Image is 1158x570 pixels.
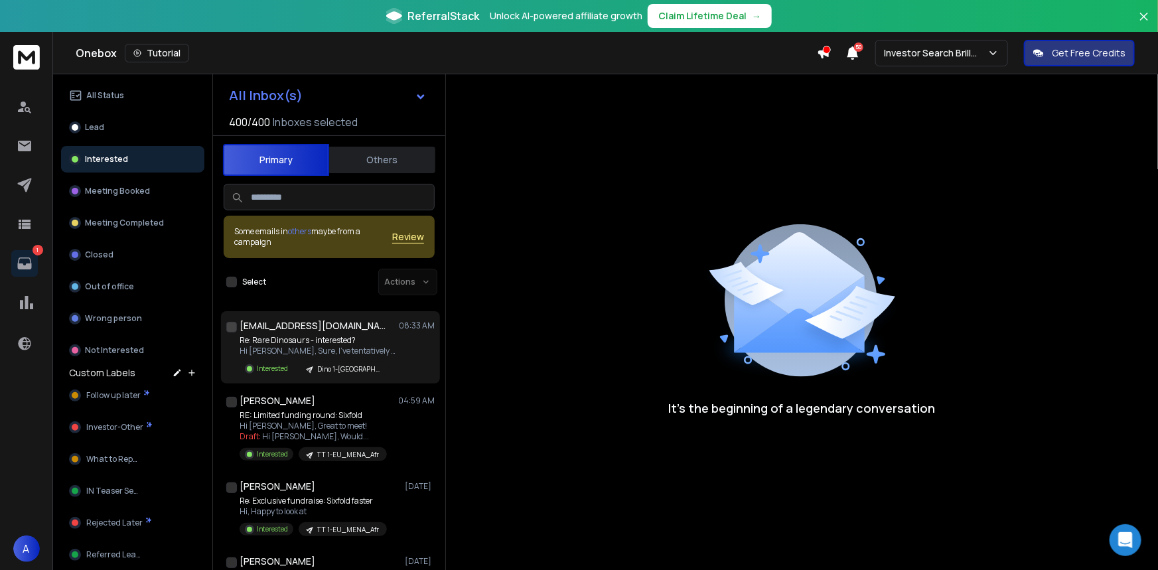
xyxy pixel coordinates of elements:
[240,555,315,568] h1: [PERSON_NAME]
[85,218,164,228] p: Meeting Completed
[61,210,204,236] button: Meeting Completed
[218,82,437,109] button: All Inbox(s)
[257,364,288,374] p: Interested
[61,146,204,173] button: Interested
[242,277,266,287] label: Select
[262,431,369,442] span: Hi [PERSON_NAME], Would ...
[61,337,204,364] button: Not Interested
[11,250,38,277] a: 1
[405,556,435,567] p: [DATE]
[86,454,139,464] span: What to Reply
[125,44,189,62] button: Tutorial
[33,245,43,255] p: 1
[85,345,144,356] p: Not Interested
[223,144,329,176] button: Primary
[86,549,145,560] span: Referred Leads
[317,450,379,460] p: TT 1-EU_MENA_Afr
[240,496,387,506] p: Re: Exclusive fundraise: Sixfold faster
[1135,8,1153,40] button: Close banner
[61,382,204,409] button: Follow up later
[86,90,124,101] p: All Status
[13,535,40,562] button: A
[85,154,128,165] p: Interested
[229,114,270,130] span: 400 / 400
[240,410,387,421] p: RE: Limited funding round: Sixfold
[490,9,642,23] p: Unlock AI-powered affiliate growth
[1024,40,1135,66] button: Get Free Credits
[85,281,134,292] p: Out of office
[392,230,424,244] button: Review
[76,44,817,62] div: Onebox
[85,249,113,260] p: Closed
[405,481,435,492] p: [DATE]
[229,89,303,102] h1: All Inbox(s)
[61,82,204,109] button: All Status
[61,305,204,332] button: Wrong person
[61,242,204,268] button: Closed
[234,226,392,248] div: Some emails in maybe from a campaign
[86,422,143,433] span: Investor-Other
[240,335,399,346] p: Re: Rare Dinosaurs - interested?
[240,394,315,407] h1: [PERSON_NAME]
[399,321,435,331] p: 08:33 AM
[240,319,386,332] h1: [EMAIL_ADDRESS][DOMAIN_NAME]
[240,346,399,356] p: Hi [PERSON_NAME], Sure, I've tentatively booked
[85,313,142,324] p: Wrong person
[61,446,204,472] button: What to Reply
[61,178,204,204] button: Meeting Booked
[257,449,288,459] p: Interested
[240,506,387,517] p: Hi, Happy to look at
[85,122,104,133] p: Lead
[317,364,381,374] p: Dino 1-[GEOGRAPHIC_DATA]
[240,421,387,431] p: Hi [PERSON_NAME], Great to meet!
[69,366,135,380] h3: Custom Labels
[1110,524,1141,556] div: Open Intercom Messenger
[61,114,204,141] button: Lead
[61,510,204,536] button: Rejected Later
[884,46,987,60] p: Investor Search Brillwood
[854,42,863,52] span: 50
[669,399,936,417] p: It’s the beginning of a legendary conversation
[329,145,435,175] button: Others
[240,431,261,442] span: Draft:
[648,4,772,28] button: Claim Lifetime Deal→
[240,480,315,493] h1: [PERSON_NAME]
[61,478,204,504] button: IN Teaser Sent
[257,524,288,534] p: Interested
[1052,46,1125,60] p: Get Free Credits
[61,541,204,568] button: Referred Leads
[86,390,141,401] span: Follow up later
[61,273,204,300] button: Out of office
[752,9,761,23] span: →
[407,8,479,24] span: ReferralStack
[61,414,204,441] button: Investor-Other
[273,114,358,130] h3: Inboxes selected
[86,518,143,528] span: Rejected Later
[288,226,311,237] span: others
[317,525,379,535] p: TT 1-EU_MENA_Afr
[85,186,150,196] p: Meeting Booked
[86,486,142,496] span: IN Teaser Sent
[398,395,435,406] p: 04:59 AM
